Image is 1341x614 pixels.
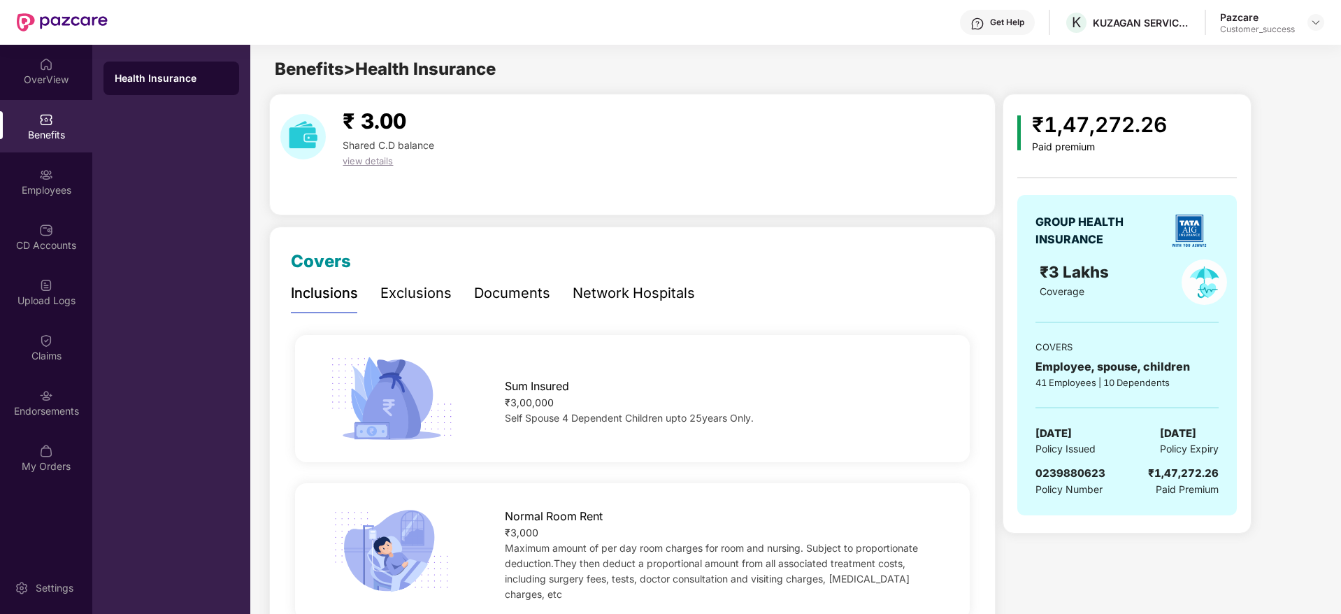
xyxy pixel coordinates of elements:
[39,57,53,71] img: svg+xml;base64,PHN2ZyBpZD0iSG9tZSIgeG1sbnM9Imh0dHA6Ly93d3cudzMub3JnLzIwMDAvc3ZnIiB3aWR0aD0iMjAiIG...
[1035,340,1219,354] div: COVERS
[39,444,53,458] img: svg+xml;base64,PHN2ZyBpZD0iTXlfT3JkZXJzIiBkYXRhLW5hbWU9Ik15IE9yZGVycyIgeG1sbnM9Imh0dHA6Ly93d3cudz...
[1032,108,1167,141] div: ₹1,47,272.26
[1160,425,1196,442] span: [DATE]
[1220,24,1295,35] div: Customer_success
[15,581,29,595] img: svg+xml;base64,PHN2ZyBpZD0iU2V0dGluZy0yMHgyMCIgeG1sbnM9Imh0dHA6Ly93d3cudzMub3JnLzIwMDAvc3ZnIiB3aW...
[505,395,940,410] div: ₹3,00,000
[1093,16,1191,29] div: KUZAGAN SERVICES PRIVATE LIMITED
[1040,262,1113,281] span: ₹3 Lakhs
[39,113,53,127] img: svg+xml;base64,PHN2ZyBpZD0iQmVuZWZpdHMiIHhtbG5zPSJodHRwOi8vd3d3LnczLm9yZy8yMDAwL3N2ZyIgd2lkdGg9Ij...
[1035,441,1096,457] span: Policy Issued
[39,389,53,403] img: svg+xml;base64,PHN2ZyBpZD0iRW5kb3JzZW1lbnRzIiB4bWxucz0iaHR0cDovL3d3dy53My5vcmcvMjAwMC9zdmciIHdpZH...
[970,17,984,31] img: svg+xml;base64,PHN2ZyBpZD0iSGVscC0zMngzMiIgeG1sbnM9Imh0dHA6Ly93d3cudzMub3JnLzIwMDAvc3ZnIiB3aWR0aD...
[1035,483,1103,495] span: Policy Number
[291,251,351,271] span: Covers
[17,13,108,31] img: New Pazcare Logo
[1220,10,1295,24] div: Pazcare
[474,283,550,304] div: Documents
[39,334,53,348] img: svg+xml;base64,PHN2ZyBpZD0iQ2xhaW0iIHhtbG5zPSJodHRwOi8vd3d3LnczLm9yZy8yMDAwL3N2ZyIgd2lkdGg9IjIwIi...
[1040,285,1084,297] span: Coverage
[115,71,228,85] div: Health Insurance
[275,59,496,79] span: Benefits > Health Insurance
[1035,466,1105,480] span: 0239880623
[1035,425,1072,442] span: [DATE]
[1165,206,1214,255] img: insurerLogo
[343,108,406,134] span: ₹ 3.00
[505,412,754,424] span: Self Spouse 4 Dependent Children upto 25years Only.
[1156,482,1219,497] span: Paid Premium
[505,542,918,600] span: Maximum amount of per day room charges for room and nursing. Subject to proportionate deduction.T...
[505,508,603,525] span: Normal Room Rent
[990,17,1024,28] div: Get Help
[1035,358,1219,376] div: Employee, spouse, children
[325,505,457,597] img: icon
[1035,213,1158,248] div: GROUP HEALTH INSURANCE
[1310,17,1321,28] img: svg+xml;base64,PHN2ZyBpZD0iRHJvcGRvd24tMzJ4MzIiIHhtbG5zPSJodHRwOi8vd3d3LnczLm9yZy8yMDAwL3N2ZyIgd2...
[1017,115,1021,150] img: icon
[280,114,326,159] img: download
[325,352,457,445] img: icon
[39,168,53,182] img: svg+xml;base64,PHN2ZyBpZD0iRW1wbG95ZWVzIiB4bWxucz0iaHR0cDovL3d3dy53My5vcmcvMjAwMC9zdmciIHdpZHRoPS...
[1160,441,1219,457] span: Policy Expiry
[1182,259,1227,305] img: policyIcon
[505,378,569,395] span: Sum Insured
[291,283,358,304] div: Inclusions
[573,283,695,304] div: Network Hospitals
[1032,141,1167,153] div: Paid premium
[1148,465,1219,482] div: ₹1,47,272.26
[380,283,452,304] div: Exclusions
[505,525,940,541] div: ₹3,000
[31,581,78,595] div: Settings
[39,223,53,237] img: svg+xml;base64,PHN2ZyBpZD0iQ0RfQWNjb3VudHMiIGRhdGEtbmFtZT0iQ0QgQWNjb3VudHMiIHhtbG5zPSJodHRwOi8vd3...
[343,155,393,166] span: view details
[39,278,53,292] img: svg+xml;base64,PHN2ZyBpZD0iVXBsb2FkX0xvZ3MiIGRhdGEtbmFtZT0iVXBsb2FkIExvZ3MiIHhtbG5zPSJodHRwOi8vd3...
[1072,14,1081,31] span: K
[343,139,434,151] span: Shared C.D balance
[1035,376,1219,390] div: 41 Employees | 10 Dependents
